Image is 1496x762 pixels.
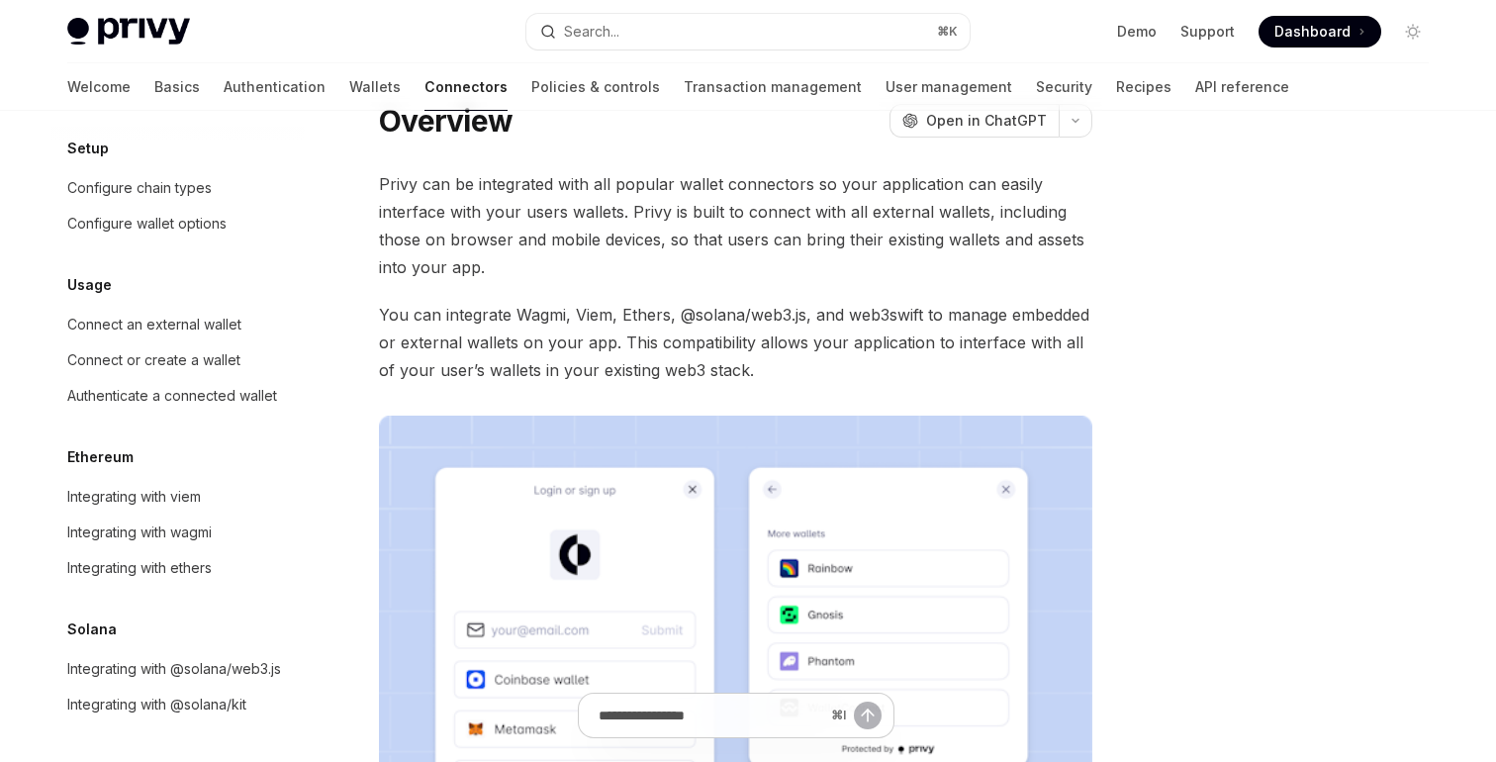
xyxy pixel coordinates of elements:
a: Integrating with wagmi [51,515,305,550]
a: Connect an external wallet [51,307,305,342]
a: Integrating with viem [51,479,305,515]
div: Authenticate a connected wallet [67,384,277,408]
a: API reference [1195,63,1289,111]
div: Search... [564,20,619,44]
img: light logo [67,18,190,46]
div: Connect or create a wallet [67,348,240,372]
a: Configure chain types [51,170,305,206]
a: Recipes [1116,63,1171,111]
a: Configure wallet options [51,206,305,241]
span: Open in ChatGPT [926,111,1047,131]
a: Welcome [67,63,131,111]
button: Send message [854,702,882,729]
a: Integrating with @solana/web3.js [51,651,305,687]
div: Integrating with viem [67,485,201,509]
a: Demo [1117,22,1157,42]
div: Configure chain types [67,176,212,200]
h5: Ethereum [67,445,134,469]
a: Support [1180,22,1235,42]
div: Integrating with ethers [67,556,212,580]
a: User management [886,63,1012,111]
span: Privy can be integrated with all popular wallet connectors so your application can easily interfa... [379,170,1092,281]
a: Transaction management [684,63,862,111]
a: Security [1036,63,1092,111]
a: Integrating with @solana/kit [51,687,305,722]
a: Basics [154,63,200,111]
button: Toggle dark mode [1397,16,1429,48]
a: Connect or create a wallet [51,342,305,378]
a: Policies & controls [531,63,660,111]
button: Open search [526,14,970,49]
h1: Overview [379,103,513,139]
div: Configure wallet options [67,212,227,236]
div: Connect an external wallet [67,313,241,336]
a: Integrating with ethers [51,550,305,586]
div: Integrating with wagmi [67,521,212,544]
h5: Solana [67,618,117,641]
div: Integrating with @solana/kit [67,693,246,716]
a: Connectors [424,63,508,111]
div: Integrating with @solana/web3.js [67,657,281,681]
button: Open in ChatGPT [889,104,1059,138]
input: Ask a question... [599,694,823,737]
a: Authenticate a connected wallet [51,378,305,414]
a: Wallets [349,63,401,111]
span: ⌘ K [937,24,958,40]
span: You can integrate Wagmi, Viem, Ethers, @solana/web3.js, and web3swift to manage embedded or exter... [379,301,1092,384]
span: Dashboard [1274,22,1351,42]
a: Authentication [224,63,326,111]
h5: Usage [67,273,112,297]
a: Dashboard [1259,16,1381,48]
h5: Setup [67,137,109,160]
